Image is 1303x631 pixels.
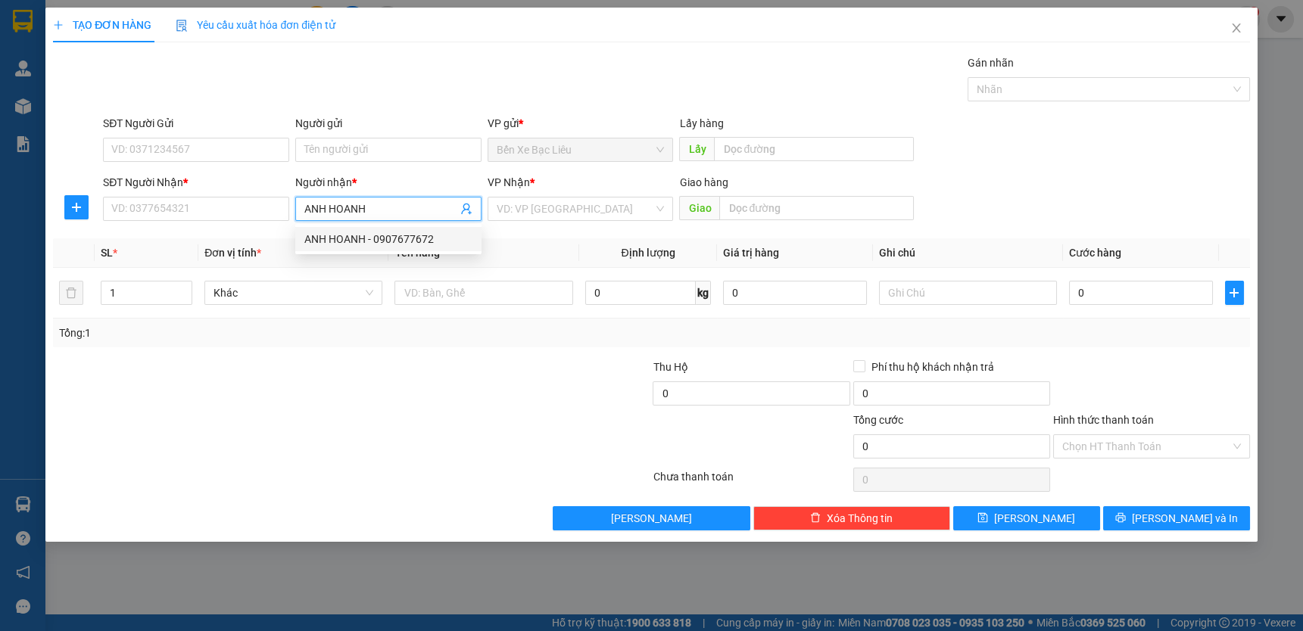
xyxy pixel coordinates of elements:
[723,281,867,305] input: 0
[827,510,893,527] span: Xóa Thông tin
[59,325,503,341] div: Tổng: 1
[295,227,482,251] div: ANH HOANH - 0907677672
[7,95,210,120] b: GỬI : Bến Xe Bạc Liêu
[1115,512,1126,524] span: printer
[53,19,151,31] span: TẠO ĐƠN HÀNG
[553,506,750,530] button: [PERSON_NAME]
[1230,22,1242,34] span: close
[176,19,335,31] span: Yêu cầu xuất hóa đơn điện tử
[295,174,482,191] div: Người nhận
[53,20,64,30] span: plus
[653,361,687,373] span: Thu Hộ
[873,238,1063,268] th: Ghi chú
[87,55,99,67] span: phone
[753,506,950,530] button: deleteXóa Thông tin
[394,281,572,305] input: VD: Bàn, Ghế
[7,33,288,52] li: 995 [PERSON_NAME]
[64,195,89,219] button: plus
[679,137,714,161] span: Lấy
[497,138,665,161] span: Bến Xe Bạc Liêu
[204,247,261,259] span: Đơn vị tính
[1053,414,1154,426] label: Hình thức thanh toán
[865,359,1000,375] span: Phí thu hộ khách nhận trả
[696,281,711,305] span: kg
[1103,506,1250,530] button: printer[PERSON_NAME] và In
[1069,247,1121,259] span: Cước hàng
[611,510,692,527] span: [PERSON_NAME]
[853,414,903,426] span: Tổng cước
[621,247,675,259] span: Định lượng
[994,510,1075,527] span: [PERSON_NAME]
[679,117,723,129] span: Lấy hàng
[59,281,83,305] button: delete
[103,174,289,191] div: SĐT Người Nhận
[65,201,88,213] span: plus
[87,10,201,29] b: Nhà Xe Hà My
[953,506,1100,530] button: save[PERSON_NAME]
[488,115,674,132] div: VP gửi
[977,512,988,524] span: save
[176,20,188,32] img: icon
[295,115,482,132] div: Người gửi
[1225,281,1244,305] button: plus
[7,52,288,71] li: 0946 508 595
[719,196,913,220] input: Dọc đường
[679,176,728,188] span: Giao hàng
[488,176,530,188] span: VP Nhận
[1132,510,1238,527] span: [PERSON_NAME] và In
[968,57,1014,69] label: Gán nhãn
[810,512,821,524] span: delete
[879,281,1057,305] input: Ghi Chú
[723,247,779,259] span: Giá trị hàng
[304,231,472,247] div: ANH HOANH - 0907677672
[714,137,913,161] input: Dọc đường
[101,247,113,259] span: SL
[1226,287,1243,299] span: plus
[460,203,472,215] span: user-add
[1215,8,1258,50] button: Close
[103,115,289,132] div: SĐT Người Gửi
[679,196,719,220] span: Giao
[651,468,851,495] div: Chưa thanh toán
[214,281,373,304] span: Khác
[87,36,99,48] span: environment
